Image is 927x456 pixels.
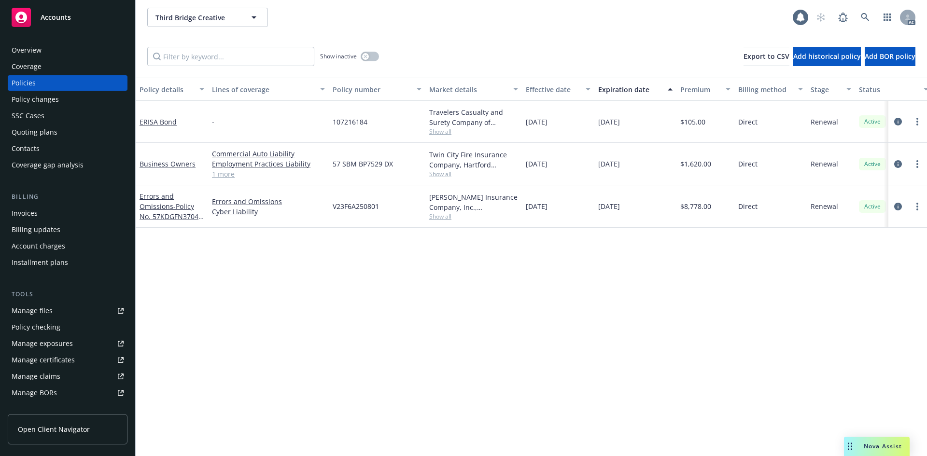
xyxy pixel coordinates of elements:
[12,108,44,124] div: SSC Cases
[212,196,325,207] a: Errors and Omissions
[12,141,40,156] div: Contacts
[140,202,204,231] span: - Policy No. 57KDGFN3704 25-26
[912,158,923,170] a: more
[811,8,830,27] a: Start snowing
[892,116,904,127] a: circleInformation
[8,352,127,368] a: Manage certificates
[12,255,68,270] div: Installment plans
[155,13,239,23] span: Third Bridge Creative
[429,150,518,170] div: Twin City Fire Insurance Company, Hartford Insurance Group
[12,59,42,74] div: Coverage
[429,212,518,221] span: Show all
[18,424,90,434] span: Open Client Navigator
[212,84,314,95] div: Lines of coverage
[833,8,853,27] a: Report a Bug
[878,8,897,27] a: Switch app
[863,202,882,211] span: Active
[807,78,855,101] button: Stage
[8,369,127,384] a: Manage claims
[212,149,325,159] a: Commercial Auto Liability
[425,78,522,101] button: Market details
[892,158,904,170] a: circleInformation
[8,192,127,202] div: Billing
[429,192,518,212] div: [PERSON_NAME] Insurance Company, Inc., [PERSON_NAME] Group, Hartford Insurance Group (International)
[12,401,85,417] div: Summary of insurance
[912,116,923,127] a: more
[212,169,325,179] a: 1 more
[333,117,367,127] span: 107216184
[333,201,379,211] span: V23F6A250801
[793,52,861,61] span: Add historical policy
[912,201,923,212] a: more
[522,78,594,101] button: Effective date
[140,192,198,231] a: Errors and Omissions
[333,159,393,169] span: 57 SBM BP7529 DX
[8,42,127,58] a: Overview
[844,437,856,456] div: Drag to move
[8,290,127,299] div: Tools
[8,222,127,237] a: Billing updates
[526,159,548,169] span: [DATE]
[793,47,861,66] button: Add historical policy
[12,238,65,254] div: Account charges
[212,159,325,169] a: Employment Practices Liability
[864,442,902,450] span: Nova Assist
[8,59,127,74] a: Coverage
[598,84,662,95] div: Expiration date
[8,255,127,270] a: Installment plans
[811,117,838,127] span: Renewal
[8,206,127,221] a: Invoices
[8,92,127,107] a: Policy changes
[863,160,882,168] span: Active
[856,8,875,27] a: Search
[12,303,53,318] div: Manage files
[8,303,127,318] a: Manage files
[680,159,711,169] span: $1,620.00
[147,8,268,27] button: Third Bridge Creative
[212,117,214,127] span: -
[8,75,127,91] a: Policies
[333,84,411,95] div: Policy number
[598,117,620,127] span: [DATE]
[208,78,329,101] button: Lines of coverage
[12,92,59,107] div: Policy changes
[8,141,127,156] a: Contacts
[140,117,177,126] a: ERISA Bond
[147,47,314,66] input: Filter by keyword...
[676,78,734,101] button: Premium
[8,385,127,401] a: Manage BORs
[140,84,194,95] div: Policy details
[811,159,838,169] span: Renewal
[12,222,60,237] div: Billing updates
[12,75,36,91] div: Policies
[12,352,75,368] div: Manage certificates
[598,159,620,169] span: [DATE]
[12,369,60,384] div: Manage claims
[8,336,127,351] a: Manage exposures
[140,159,196,168] a: Business Owners
[429,127,518,136] span: Show all
[8,4,127,31] a: Accounts
[136,78,208,101] button: Policy details
[811,84,841,95] div: Stage
[8,401,127,417] a: Summary of insurance
[811,201,838,211] span: Renewal
[320,52,357,60] span: Show inactive
[680,117,705,127] span: $105.00
[594,78,676,101] button: Expiration date
[8,124,127,140] a: Quoting plans
[738,84,792,95] div: Billing method
[41,14,71,21] span: Accounts
[12,385,57,401] div: Manage BORs
[598,201,620,211] span: [DATE]
[12,157,84,173] div: Coverage gap analysis
[12,206,38,221] div: Invoices
[865,52,915,61] span: Add BOR policy
[865,47,915,66] button: Add BOR policy
[680,201,711,211] span: $8,778.00
[212,207,325,217] a: Cyber Liability
[8,238,127,254] a: Account charges
[429,107,518,127] div: Travelers Casualty and Surety Company of America, Travelers Insurance
[12,319,60,335] div: Policy checking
